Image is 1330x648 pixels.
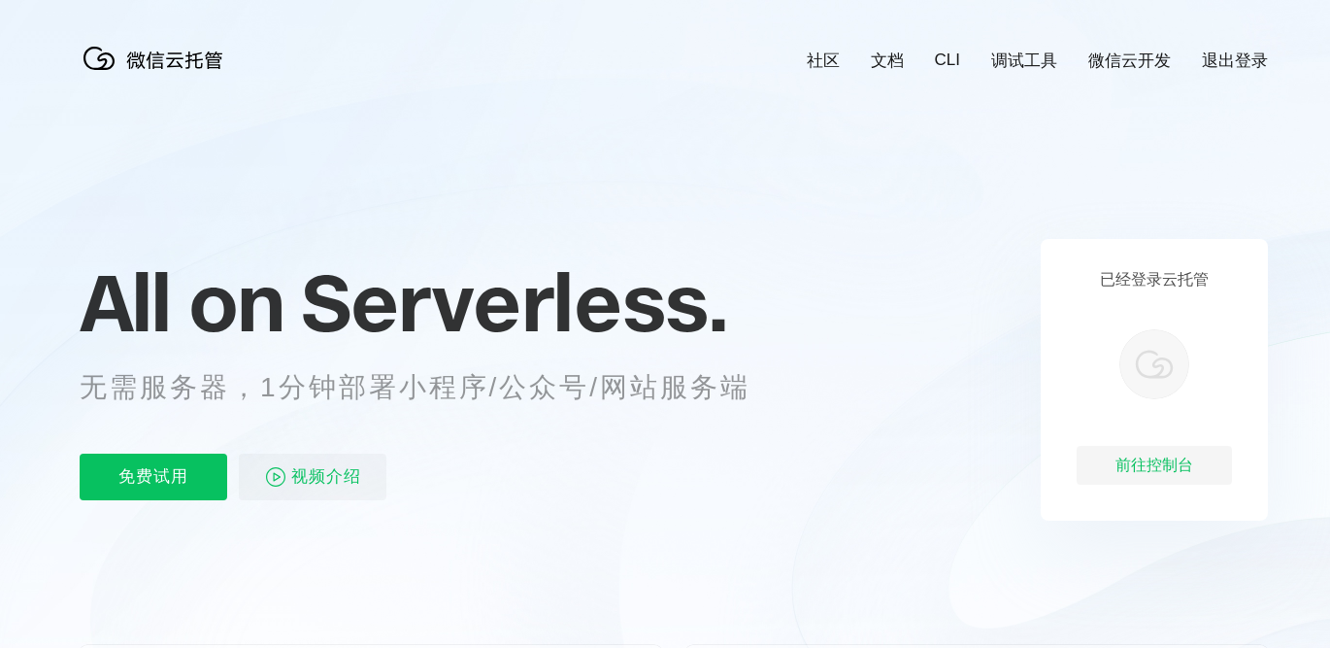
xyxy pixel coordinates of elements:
[991,50,1057,72] a: 调试工具
[935,51,960,70] a: CLI
[871,50,904,72] a: 文档
[807,50,840,72] a: 社区
[80,39,235,78] img: 微信云托管
[80,368,786,407] p: 无需服务器，1分钟部署小程序/公众号/网站服务端
[1088,50,1171,72] a: 微信云开发
[1077,446,1232,485] div: 前往控制台
[80,254,283,351] span: All on
[1100,270,1209,290] p: 已经登录云托管
[291,454,361,500] span: 视频介绍
[301,254,727,351] span: Serverless.
[1202,50,1268,72] a: 退出登录
[80,454,227,500] p: 免费试用
[80,64,235,81] a: 微信云托管
[264,465,287,489] img: video_play.svg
